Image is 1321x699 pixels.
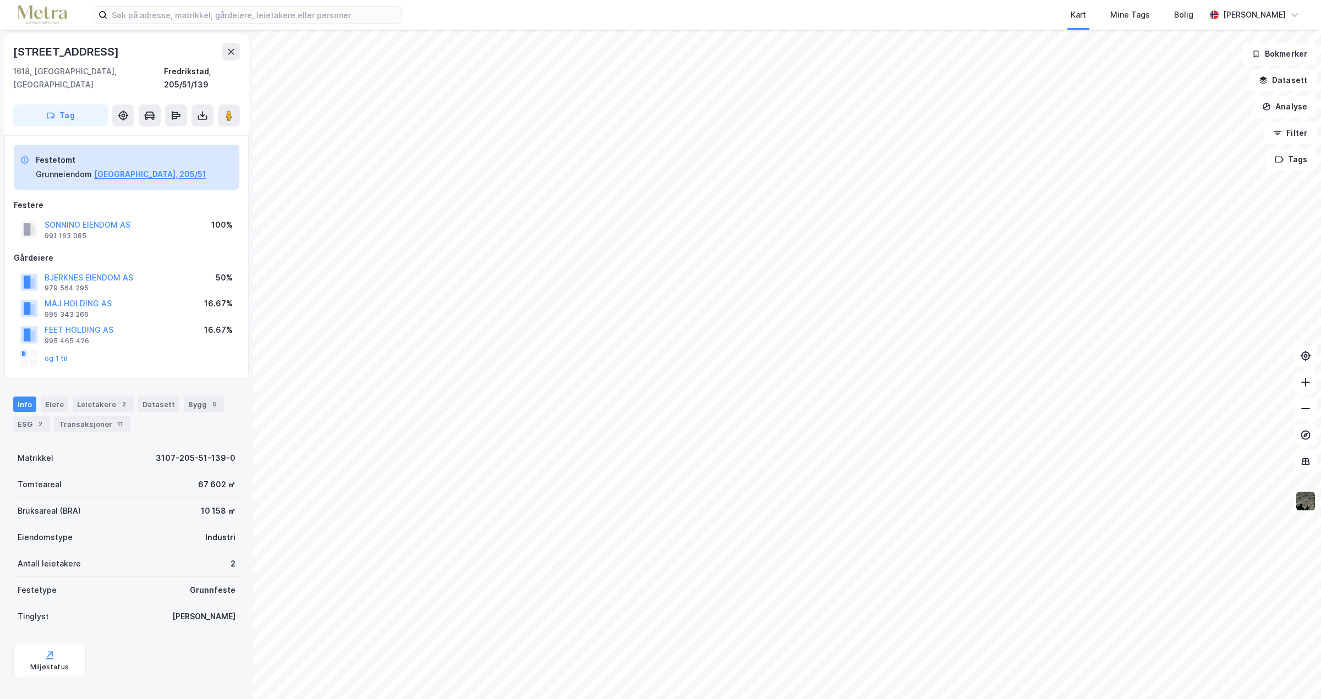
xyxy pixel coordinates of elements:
button: [GEOGRAPHIC_DATA], 205/51 [94,168,206,181]
div: Festetype [18,584,57,597]
div: 16.67% [204,323,233,337]
div: Tinglyst [18,610,49,623]
div: Eiendomstype [18,531,73,544]
div: Mine Tags [1110,8,1150,21]
div: Kart [1071,8,1086,21]
div: Info [13,397,36,412]
div: [PERSON_NAME] [1223,8,1286,21]
div: Transaksjoner [54,416,130,432]
div: 67 602 ㎡ [198,478,235,491]
div: 11 [114,419,125,430]
div: 2 [231,557,235,570]
button: Filter [1264,122,1317,144]
button: Tags [1265,148,1317,170]
div: 995 465 426 [45,337,89,345]
div: 979 564 295 [45,284,89,293]
div: Festere [14,199,239,212]
div: 3107-205-51-139-0 [156,452,235,465]
div: Industri [205,531,235,544]
div: 1618, [GEOGRAPHIC_DATA], [GEOGRAPHIC_DATA] [13,65,164,91]
div: Miljøstatus [30,663,69,672]
div: Bruksareal (BRA) [18,504,81,518]
div: Tomteareal [18,478,62,491]
button: Datasett [1249,69,1317,91]
div: 100% [211,218,233,232]
img: metra-logo.256734c3b2bbffee19d4.png [18,5,67,25]
div: 995 343 266 [45,310,89,319]
div: Antall leietakere [18,557,81,570]
div: Kontrollprogram for chat [1266,646,1321,699]
button: Tag [13,104,108,126]
div: 10 158 ㎡ [201,504,235,518]
iframe: Chat Widget [1266,646,1321,699]
div: ESG [13,416,50,432]
div: Matrikkel [18,452,53,465]
div: Festetomt [36,153,206,167]
div: 16.67% [204,297,233,310]
div: 5 [209,399,220,410]
div: 991 163 085 [45,232,86,240]
div: Leietakere [73,397,134,412]
div: 50% [216,271,233,284]
div: Grunnfeste [190,584,235,597]
div: Datasett [138,397,179,412]
div: Grunneiendom [36,168,92,181]
input: Søk på adresse, matrikkel, gårdeiere, leietakere eller personer [107,7,401,23]
div: Gårdeiere [14,251,239,265]
div: Bygg [184,397,224,412]
img: 9k= [1295,491,1316,511]
div: Eiere [41,397,68,412]
div: Fredrikstad, 205/51/139 [164,65,240,91]
div: [STREET_ADDRESS] [13,43,121,60]
button: Bokmerker [1242,43,1317,65]
div: 2 [118,399,129,410]
div: [PERSON_NAME] [172,610,235,623]
div: 2 [35,419,46,430]
button: Analyse [1253,96,1317,118]
div: Bolig [1174,8,1193,21]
